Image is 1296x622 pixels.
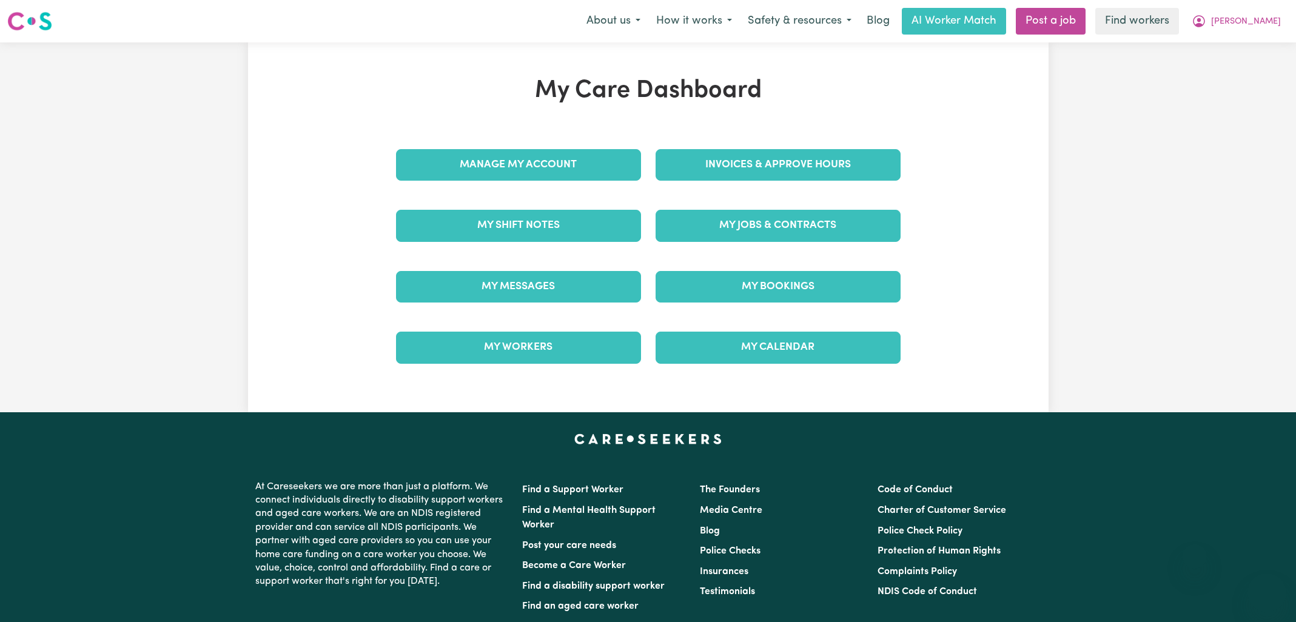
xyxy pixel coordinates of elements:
[700,546,760,556] a: Police Checks
[1184,8,1289,34] button: My Account
[878,526,962,536] a: Police Check Policy
[396,149,641,181] a: Manage My Account
[574,434,722,444] a: Careseekers home page
[1211,15,1281,28] span: [PERSON_NAME]
[700,485,760,495] a: The Founders
[740,8,859,34] button: Safety & resources
[700,526,720,536] a: Blog
[648,8,740,34] button: How it works
[878,506,1006,515] a: Charter of Customer Service
[579,8,648,34] button: About us
[522,485,623,495] a: Find a Support Worker
[656,271,901,303] a: My Bookings
[396,271,641,303] a: My Messages
[522,581,665,591] a: Find a disability support worker
[878,485,953,495] a: Code of Conduct
[522,506,656,530] a: Find a Mental Health Support Worker
[656,332,901,363] a: My Calendar
[522,601,639,611] a: Find an aged care worker
[902,8,1006,35] a: AI Worker Match
[396,332,641,363] a: My Workers
[1247,574,1286,612] iframe: Button to launch messaging window
[878,567,957,577] a: Complaints Policy
[255,475,508,594] p: At Careseekers we are more than just a platform. We connect individuals directly to disability su...
[396,210,641,241] a: My Shift Notes
[7,10,52,32] img: Careseekers logo
[389,76,908,105] h1: My Care Dashboard
[1095,8,1179,35] a: Find workers
[1016,8,1086,35] a: Post a job
[700,587,755,597] a: Testimonials
[878,587,977,597] a: NDIS Code of Conduct
[859,8,897,35] a: Blog
[700,506,762,515] a: Media Centre
[700,567,748,577] a: Insurances
[522,561,626,570] a: Become a Care Worker
[878,546,1001,556] a: Protection of Human Rights
[656,149,901,181] a: Invoices & Approve Hours
[7,7,52,35] a: Careseekers logo
[656,210,901,241] a: My Jobs & Contracts
[1183,544,1207,569] iframe: Close message
[522,541,616,550] a: Post your care needs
